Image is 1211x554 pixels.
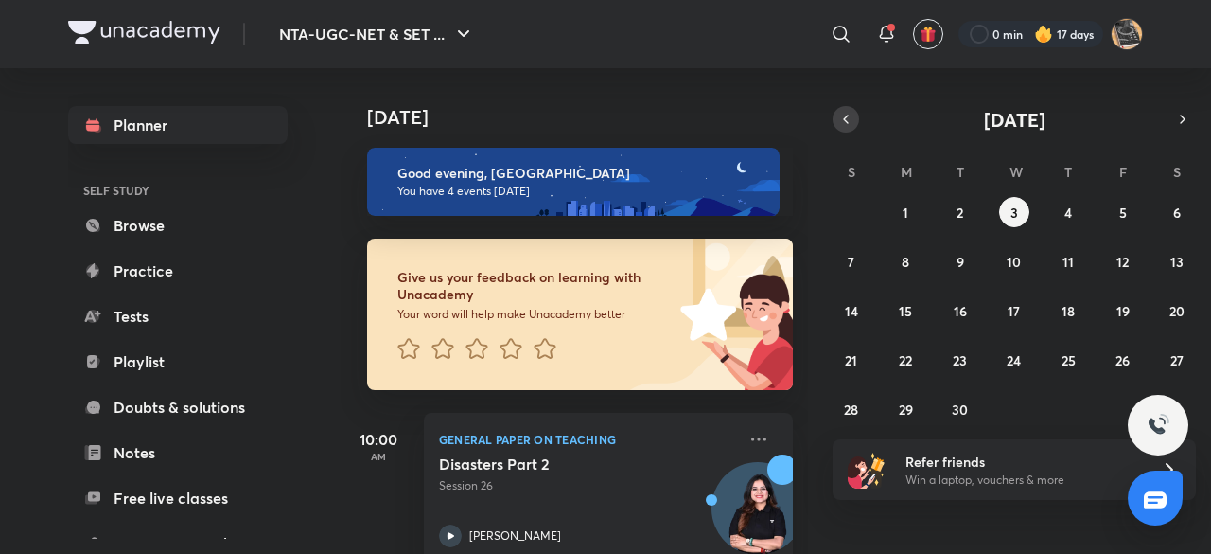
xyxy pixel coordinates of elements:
[68,21,220,44] img: Company Logo
[953,351,967,369] abbr: September 23, 2025
[439,455,675,474] h5: Disasters Part 2
[1034,25,1053,44] img: streak
[268,15,486,53] button: NTA-UGC-NET & SET ...
[890,295,921,326] button: September 15, 2025
[1162,246,1192,277] button: September 13, 2025
[439,428,736,451] p: General Paper on Teaching
[845,351,857,369] abbr: September 21, 2025
[68,297,288,335] a: Tests
[836,394,867,424] button: September 28, 2025
[1053,246,1083,277] button: September 11, 2025
[1162,197,1192,227] button: September 6, 2025
[890,197,921,227] button: September 1, 2025
[848,253,854,271] abbr: September 7, 2025
[68,343,288,381] a: Playlist
[999,246,1029,277] button: September 10, 2025
[999,295,1029,326] button: September 17, 2025
[1062,253,1074,271] abbr: September 11, 2025
[945,295,975,326] button: September 16, 2025
[905,452,1138,472] h6: Refer friends
[68,388,288,426] a: Doubts & solutions
[859,106,1169,133] button: [DATE]
[1007,351,1021,369] abbr: September 24, 2025
[469,527,561,545] p: [PERSON_NAME]
[1053,197,1083,227] button: September 4, 2025
[68,434,288,472] a: Notes
[1116,253,1129,271] abbr: September 12, 2025
[397,269,674,303] h6: Give us your feedback on learning with Unacademy
[1010,204,1018,222] abbr: September 3, 2025
[903,204,908,222] abbr: September 1, 2025
[1115,351,1130,369] abbr: September 26, 2025
[68,21,220,48] a: Company Logo
[848,163,855,181] abbr: Sunday
[901,163,912,181] abbr: Monday
[945,394,975,424] button: September 30, 2025
[1170,253,1184,271] abbr: September 13, 2025
[945,246,975,277] button: September 9, 2025
[945,197,975,227] button: September 2, 2025
[1108,295,1138,326] button: September 19, 2025
[1169,302,1185,320] abbr: September 20, 2025
[1119,163,1127,181] abbr: Friday
[1008,302,1020,320] abbr: September 17, 2025
[899,302,912,320] abbr: September 15, 2025
[1009,163,1023,181] abbr: Wednesday
[957,253,964,271] abbr: September 9, 2025
[902,253,909,271] abbr: September 8, 2025
[954,302,967,320] abbr: September 16, 2025
[905,472,1138,489] p: Win a laptop, vouchers & more
[999,197,1029,227] button: September 3, 2025
[616,239,793,390] img: feedback_image
[341,451,416,462] p: AM
[1116,302,1130,320] abbr: September 19, 2025
[397,307,674,322] p: Your word will help make Unacademy better
[845,302,858,320] abbr: September 14, 2025
[1108,197,1138,227] button: September 5, 2025
[341,428,416,451] h5: 10:00
[1064,204,1072,222] abbr: September 4, 2025
[1162,295,1192,326] button: September 20, 2025
[899,401,913,419] abbr: September 29, 2025
[984,107,1045,133] span: [DATE]
[1162,345,1192,375] button: September 27, 2025
[844,401,858,419] abbr: September 28, 2025
[952,401,968,419] abbr: September 30, 2025
[1062,302,1075,320] abbr: September 18, 2025
[68,252,288,290] a: Practice
[367,148,780,216] img: evening
[836,345,867,375] button: September 21, 2025
[920,26,937,43] img: avatar
[890,246,921,277] button: September 8, 2025
[1147,414,1169,437] img: ttu
[999,345,1029,375] button: September 24, 2025
[1119,204,1127,222] abbr: September 5, 2025
[1007,253,1021,271] abbr: September 10, 2025
[1053,295,1083,326] button: September 18, 2025
[1170,351,1184,369] abbr: September 27, 2025
[1062,351,1076,369] abbr: September 25, 2025
[397,184,763,199] p: You have 4 events [DATE]
[836,246,867,277] button: September 7, 2025
[890,394,921,424] button: September 29, 2025
[1173,163,1181,181] abbr: Saturday
[68,479,288,517] a: Free live classes
[1053,345,1083,375] button: September 25, 2025
[957,204,963,222] abbr: September 2, 2025
[899,351,912,369] abbr: September 22, 2025
[439,477,736,494] p: Session 26
[890,345,921,375] button: September 22, 2025
[1111,18,1143,50] img: Pankaj Dagar
[957,163,964,181] abbr: Tuesday
[913,19,943,49] button: avatar
[1108,246,1138,277] button: September 12, 2025
[836,295,867,326] button: September 14, 2025
[367,106,812,129] h4: [DATE]
[397,165,763,182] h6: Good evening, [GEOGRAPHIC_DATA]
[945,345,975,375] button: September 23, 2025
[68,174,288,206] h6: SELF STUDY
[68,106,288,144] a: Planner
[848,451,886,489] img: referral
[68,206,288,244] a: Browse
[1064,163,1072,181] abbr: Thursday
